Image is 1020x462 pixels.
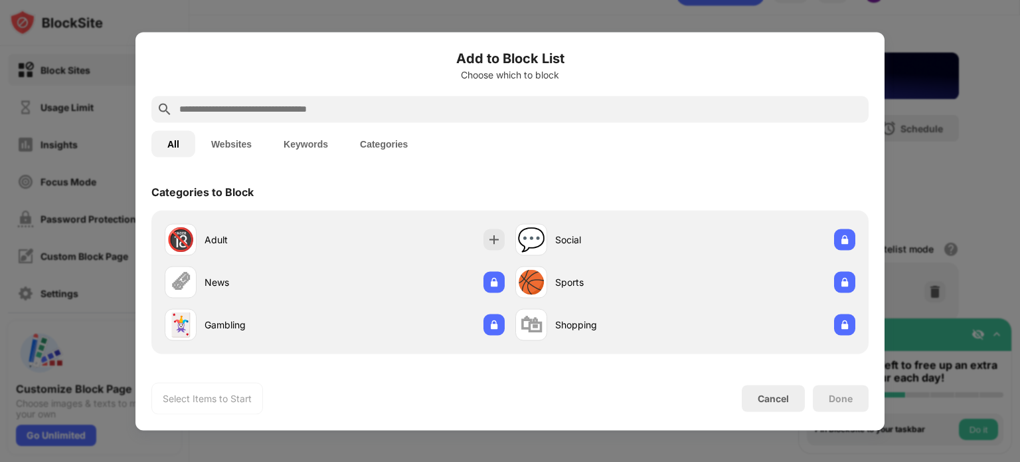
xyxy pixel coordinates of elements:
[151,185,254,198] div: Categories to Block
[205,233,335,247] div: Adult
[555,233,685,247] div: Social
[163,392,252,405] div: Select Items to Start
[829,393,853,404] div: Done
[205,275,335,289] div: News
[151,48,869,68] h6: Add to Block List
[167,226,195,253] div: 🔞
[517,226,545,253] div: 💬
[344,130,424,157] button: Categories
[167,311,195,338] div: 🃏
[205,318,335,332] div: Gambling
[758,393,789,404] div: Cancel
[268,130,344,157] button: Keywords
[555,318,685,332] div: Shopping
[151,130,195,157] button: All
[151,69,869,80] div: Choose which to block
[555,275,685,289] div: Sports
[195,130,268,157] button: Websites
[157,101,173,117] img: search.svg
[520,311,543,338] div: 🛍
[517,269,545,296] div: 🏀
[169,269,192,296] div: 🗞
